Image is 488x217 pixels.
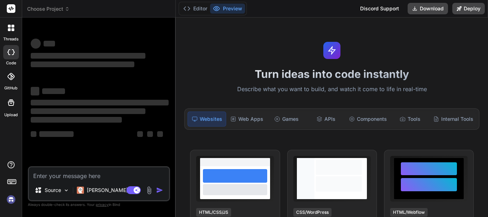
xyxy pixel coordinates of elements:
[430,112,476,127] div: Internal Tools
[27,5,70,13] span: Choose Project
[39,131,74,137] span: ‌
[96,202,109,207] span: privacy
[180,4,210,14] button: Editor
[31,108,145,114] span: ‌
[45,187,61,194] p: Source
[452,3,485,14] button: Deploy
[63,187,69,193] img: Pick Models
[28,201,170,208] p: Always double-check its answers. Your in Bind
[31,117,122,123] span: ‌
[87,187,140,194] p: [PERSON_NAME] 4 S..
[145,186,153,194] img: attachment
[356,3,403,14] div: Discord Support
[228,112,266,127] div: Web Apps
[147,131,153,137] span: ‌
[188,112,226,127] div: Websites
[4,112,18,118] label: Upload
[157,131,163,137] span: ‌
[408,3,448,14] button: Download
[268,112,305,127] div: Games
[196,208,231,217] div: HTML/CSS/JS
[307,112,345,127] div: APIs
[31,61,134,67] span: ‌
[31,131,36,137] span: ‌
[390,208,428,217] div: HTML/Webflow
[5,193,17,206] img: signin
[6,60,16,66] label: code
[210,4,245,14] button: Preview
[31,39,41,49] span: ‌
[180,68,484,80] h1: Turn ideas into code instantly
[3,36,19,42] label: threads
[31,100,169,105] span: ‌
[77,187,84,194] img: Claude 4 Sonnet
[346,112,390,127] div: Components
[4,85,18,91] label: GitHub
[156,187,163,194] img: icon
[391,112,429,127] div: Tools
[31,53,145,59] span: ‌
[180,85,484,94] p: Describe what you want to build, and watch it come to life in real-time
[31,87,39,95] span: ‌
[293,208,332,217] div: CSS/WordPress
[42,88,65,94] span: ‌
[137,131,143,137] span: ‌
[44,41,55,46] span: ‌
